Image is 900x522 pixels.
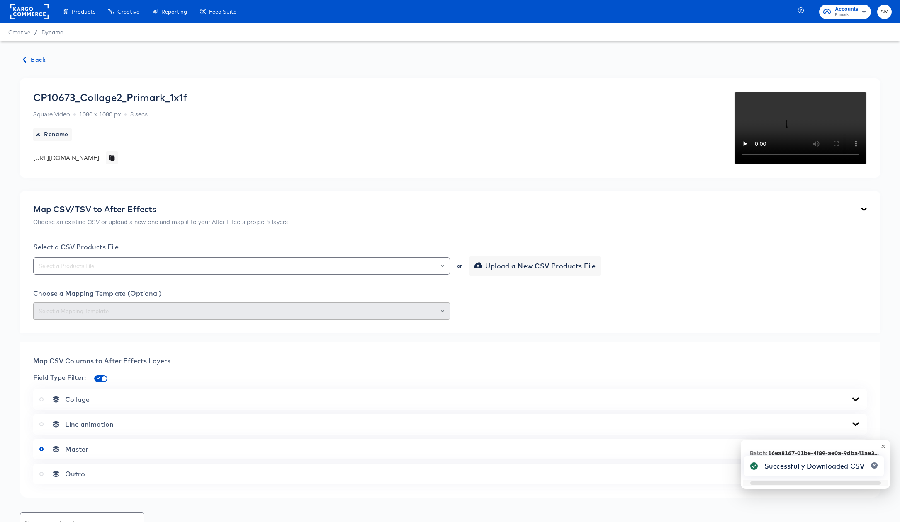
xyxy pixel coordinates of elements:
[819,5,871,19] button: AccountsPrimark
[65,445,88,453] span: Master
[8,29,30,36] span: Creative
[36,129,68,140] span: Rename
[469,256,601,276] button: Upload a New CSV Products File
[33,243,867,251] div: Select a CSV Products File
[33,204,288,214] div: Map CSV/TSV to After Effects
[37,261,446,271] input: Select a Products File
[20,55,49,65] button: Back
[33,92,187,103] div: CP10673_Collage2_Primark_1x1f
[65,395,90,404] span: Collage
[79,110,121,118] span: 1080 x 1080 px
[33,373,86,382] span: Field Type Filter:
[476,260,596,272] span: Upload a New CSV Products File
[33,357,170,365] span: Map CSV Columns to After Effects Layers
[835,12,859,18] span: Primark
[23,55,46,65] span: Back
[456,263,463,268] div: or
[441,260,444,272] button: Open
[877,5,892,19] button: AM
[33,128,72,141] button: Rename
[65,470,85,478] span: Outro
[734,92,867,164] video: Your browser does not support the video tag.
[41,29,63,36] a: Dynamo
[65,420,114,428] span: Line animation
[72,8,95,15] span: Products
[130,110,148,118] span: 8 secs
[117,8,139,15] span: Creative
[37,307,446,316] input: Select a Mapping Template
[33,110,70,118] span: Square Video
[33,289,867,297] div: Choose a Mapping Template (Optional)
[161,8,187,15] span: Reporting
[33,217,288,226] p: Choose an existing CSV or upload a new one and map it to your After Effects project's layers
[33,154,99,162] div: [URL][DOMAIN_NAME]
[881,7,888,17] span: AM
[209,8,236,15] span: Feed Suite
[764,461,864,471] div: Successfully Downloaded CSV
[30,29,41,36] span: /
[835,5,859,14] span: Accounts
